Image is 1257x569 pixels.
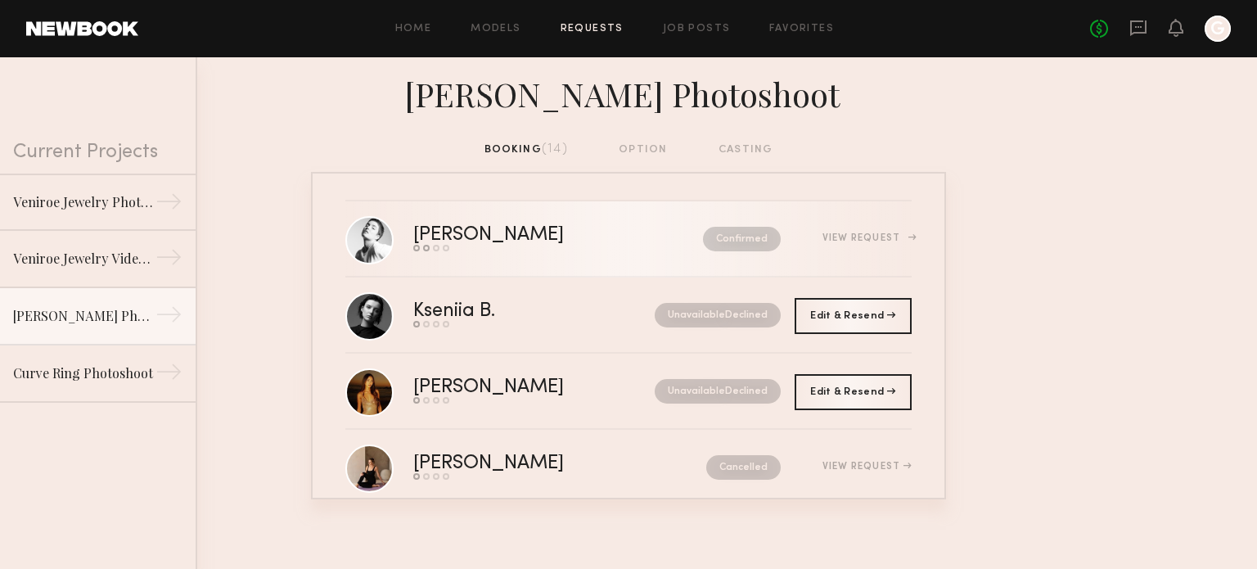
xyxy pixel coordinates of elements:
[1205,16,1231,42] a: G
[413,378,610,397] div: [PERSON_NAME]
[155,188,182,221] div: →
[395,24,432,34] a: Home
[413,226,633,245] div: [PERSON_NAME]
[345,201,912,278] a: [PERSON_NAME]ConfirmedView Request
[155,244,182,277] div: →
[311,70,946,115] div: [PERSON_NAME] Photoshoot
[13,306,155,326] div: [PERSON_NAME] Photoshoot
[13,249,155,269] div: Veniroe Jewelry Video Shoot
[822,462,912,472] div: View Request
[703,227,781,251] nb-request-status: Confirmed
[345,430,912,506] a: [PERSON_NAME]CancelledView Request
[155,301,182,334] div: →
[345,354,912,430] a: [PERSON_NAME]UnavailableDeclined
[345,278,912,354] a: Kseniia B.UnavailableDeclined
[810,311,895,321] span: Edit & Resend
[471,24,520,34] a: Models
[655,379,781,404] nb-request-status: Unavailable Declined
[769,24,834,34] a: Favorites
[810,387,895,397] span: Edit & Resend
[561,24,624,34] a: Requests
[13,364,155,383] div: Curve Ring Photoshoot
[655,303,781,327] nb-request-status: Unavailable Declined
[13,192,155,212] div: Veniroe Jewelry Photoshoot
[706,455,781,480] nb-request-status: Cancelled
[413,302,575,321] div: Kseniia B.
[155,359,182,391] div: →
[663,24,731,34] a: Job Posts
[413,454,635,473] div: [PERSON_NAME]
[822,233,912,243] div: View Request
